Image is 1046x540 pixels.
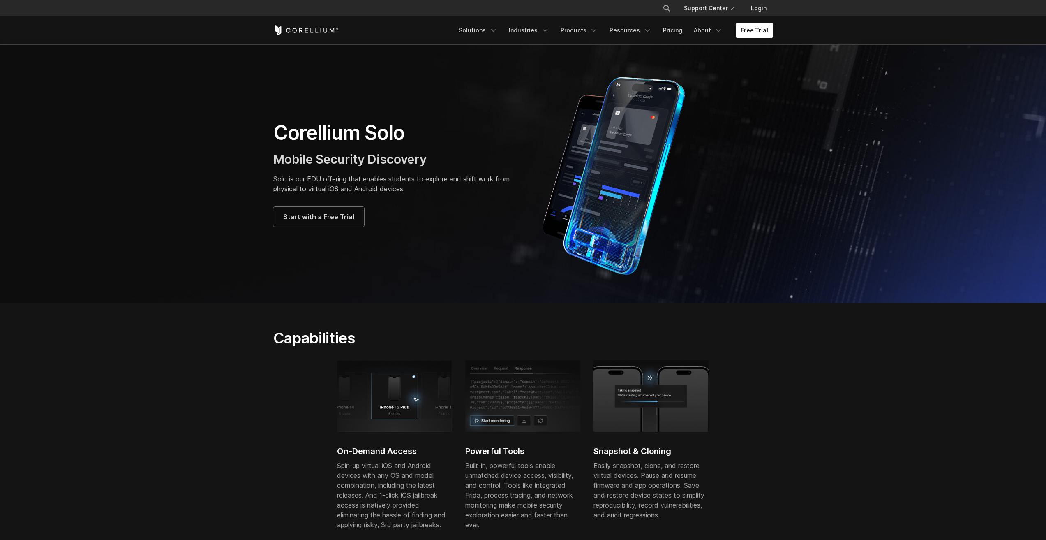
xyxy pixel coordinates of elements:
img: Powerful Tools enabling unmatched device access, visibility, and control [465,360,580,432]
h2: Capabilities [273,329,601,347]
img: Corellium Solo for mobile app security solutions [531,71,708,276]
a: Start with a Free Trial [273,207,364,227]
a: Free Trial [736,23,773,38]
a: Support Center [677,1,741,16]
h2: Powerful Tools [465,445,580,457]
a: Products [556,23,603,38]
p: Solo is our EDU offering that enables students to explore and shift work from physical to virtual... [273,174,515,194]
button: Search [659,1,674,16]
h2: On-Demand Access [337,445,452,457]
a: About [689,23,727,38]
p: Spin-up virtual iOS and Android devices with any OS and model combination, including the latest r... [337,461,452,530]
a: Pricing [658,23,687,38]
p: Easily snapshot, clone, and restore virtual devices. Pause and resume firmware and app operations... [593,461,709,520]
h2: Snapshot & Cloning [593,445,709,457]
a: Resources [605,23,656,38]
a: Industries [504,23,554,38]
span: Start with a Free Trial [283,212,354,222]
a: Corellium Home [273,25,339,35]
div: Navigation Menu [653,1,773,16]
a: Login [744,1,773,16]
div: Navigation Menu [454,23,773,38]
img: iPhone 17 Plus; 6 cores [337,360,452,432]
span: Mobile Security Discovery [273,152,427,167]
a: Solutions [454,23,502,38]
h1: Corellium Solo [273,121,515,145]
p: Built-in, powerful tools enable unmatched device access, visibility, and control. Tools like inte... [465,461,580,530]
img: Process of taking snapshot and creating a backup of the iPhone virtual device. [593,360,709,432]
